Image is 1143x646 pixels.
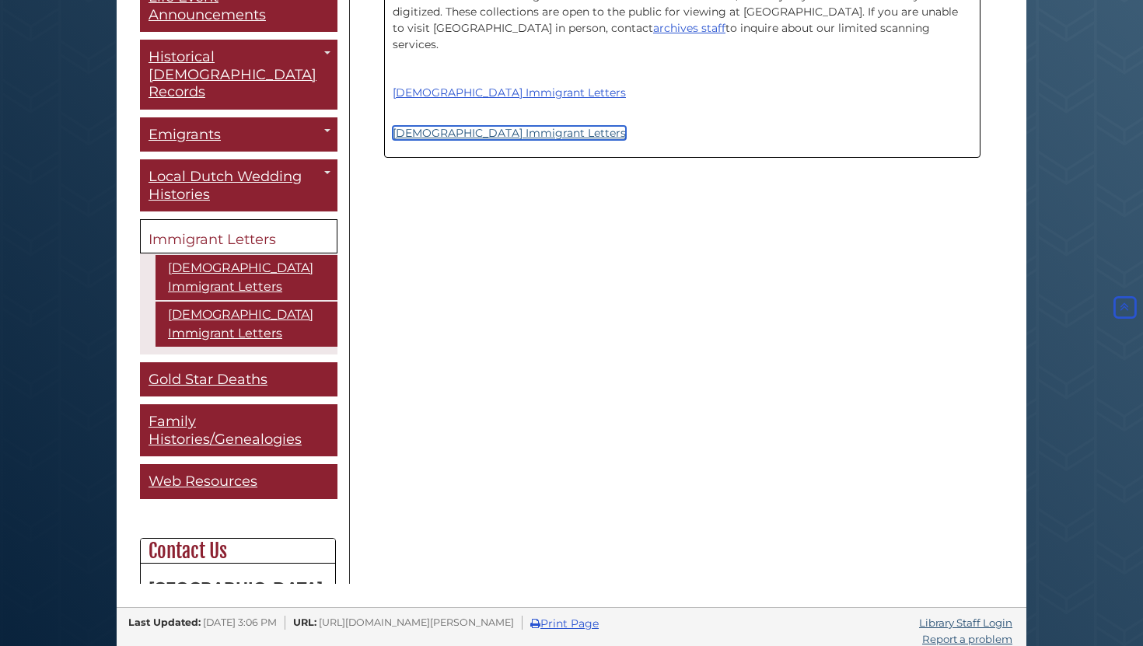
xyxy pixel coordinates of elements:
span: [URL][DOMAIN_NAME][PERSON_NAME] [319,616,514,628]
i: Print Page [530,618,540,629]
a: Local Dutch Wedding Histories [140,159,337,211]
a: archives staff [653,21,725,35]
span: Gold Star Deaths [149,371,267,388]
span: Family Histories/Genealogies [149,413,302,448]
a: Report a problem [922,633,1012,645]
a: Library Staff Login [919,616,1012,629]
h2: Contact Us [141,539,335,564]
span: Historical [DEMOGRAPHIC_DATA] Records [149,48,316,100]
strong: [GEOGRAPHIC_DATA] [149,578,323,597]
a: [DEMOGRAPHIC_DATA] Immigrant Letters [156,302,337,347]
a: Print Page [530,616,599,630]
a: Gold Star Deaths [140,362,337,397]
a: Immigrant Letters [140,219,337,253]
a: Emigrants [140,117,337,152]
a: Back to Top [1110,301,1139,315]
a: Web Resources [140,464,337,499]
a: [DEMOGRAPHIC_DATA] Immigrant Letters [393,126,626,140]
span: Emigrants [149,126,221,143]
span: Web Resources [149,473,257,490]
span: URL: [293,616,316,628]
span: Immigrant Letters [149,231,276,248]
span: Last Updated: [128,616,201,628]
span: [DATE] 3:06 PM [203,616,277,628]
a: Family Histories/Genealogies [140,404,337,456]
span: Local Dutch Wedding Histories [149,168,302,203]
a: Historical [DEMOGRAPHIC_DATA] Records [140,40,337,110]
a: [DEMOGRAPHIC_DATA] Immigrant Letters [156,255,337,300]
a: [DEMOGRAPHIC_DATA] Immigrant Letters [393,86,626,100]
